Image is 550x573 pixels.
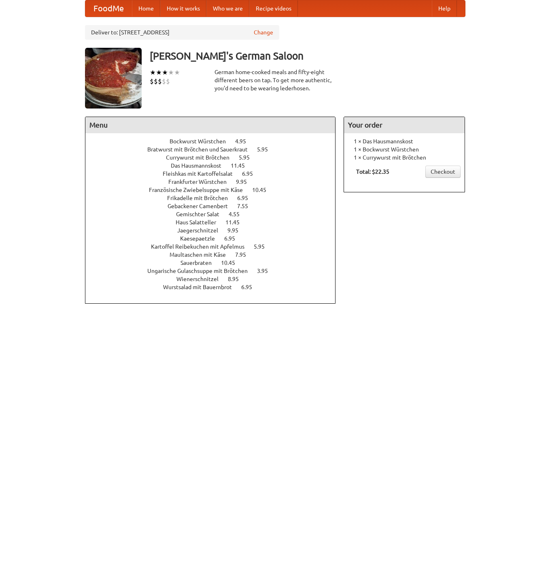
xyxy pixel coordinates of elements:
span: Bratwurst mit Brötchen und Sauerkraut [147,146,256,153]
span: Kartoffel Reibekuchen mit Apfelmus [151,243,253,250]
span: Das Hausmannskost [171,162,229,169]
li: $ [158,77,162,86]
a: Who we are [206,0,249,17]
a: Gebackener Camenbert 7.55 [168,203,263,209]
li: ★ [156,68,162,77]
span: 4.95 [235,138,254,145]
span: Bockwurst Würstchen [170,138,234,145]
li: $ [166,77,170,86]
span: Gemischter Salat [176,211,227,217]
span: Jaegerschnitzel [177,227,226,234]
a: Jaegerschnitzel 9.95 [177,227,253,234]
a: FoodMe [85,0,132,17]
a: Checkout [425,166,461,178]
span: 6.95 [242,170,261,177]
span: 11.45 [225,219,248,226]
a: Frankfurter Würstchen 9.95 [168,179,262,185]
span: Gebackener Camenbert [168,203,236,209]
a: How it works [160,0,206,17]
span: Ungarische Gulaschsuppe mit Brötchen [147,268,256,274]
li: $ [162,77,166,86]
a: Kaesepaetzle 6.95 [180,235,250,242]
a: Currywurst mit Brötchen 5.95 [166,154,265,161]
span: 4.55 [229,211,248,217]
span: 9.95 [236,179,255,185]
span: Französische Zwiebelsuppe mit Käse [149,187,251,193]
span: 8.95 [228,276,247,282]
a: Help [432,0,457,17]
li: ★ [162,68,168,77]
a: Wienerschnitzel 8.95 [176,276,254,282]
span: Haus Salatteller [176,219,224,226]
a: Fleishkas mit Kartoffelsalat 6.95 [163,170,268,177]
span: 10.45 [221,260,243,266]
span: Frikadelle mit Brötchen [167,195,236,201]
a: Französische Zwiebelsuppe mit Käse 10.45 [149,187,281,193]
span: Currywurst mit Brötchen [166,154,238,161]
div: Deliver to: [STREET_ADDRESS] [85,25,279,40]
a: Bockwurst Würstchen 4.95 [170,138,261,145]
a: Ungarische Gulaschsuppe mit Brötchen 3.95 [147,268,283,274]
h3: [PERSON_NAME]'s German Saloon [150,48,465,64]
li: 1 × Currywurst mit Brötchen [348,153,461,162]
span: 7.95 [235,251,254,258]
span: 9.95 [227,227,246,234]
span: 6.95 [241,284,260,290]
a: Change [254,28,273,36]
span: Frankfurter Würstchen [168,179,235,185]
li: $ [154,77,158,86]
li: ★ [150,68,156,77]
a: Maultaschen mit Käse 7.95 [170,251,261,258]
span: 5.95 [239,154,258,161]
img: angular.jpg [85,48,142,109]
li: ★ [168,68,174,77]
li: $ [150,77,154,86]
li: 1 × Das Hausmannskost [348,137,461,145]
h4: Your order [344,117,465,133]
a: Wurstsalad mit Bauernbrot 6.95 [163,284,267,290]
span: Kaesepaetzle [180,235,223,242]
a: Kartoffel Reibekuchen mit Apfelmus 5.95 [151,243,280,250]
span: Wurstsalad mit Bauernbrot [163,284,240,290]
a: Home [132,0,160,17]
a: Gemischter Salat 4.55 [176,211,255,217]
a: Sauerbraten 10.45 [181,260,250,266]
span: Fleishkas mit Kartoffelsalat [163,170,241,177]
span: 7.55 [237,203,256,209]
div: German home-cooked meals and fifty-eight different beers on tap. To get more authentic, you'd nee... [214,68,336,92]
b: Total: $22.35 [356,168,389,175]
span: 3.95 [257,268,276,274]
a: Das Hausmannskost 11.45 [171,162,260,169]
span: Wienerschnitzel [176,276,227,282]
li: 1 × Bockwurst Würstchen [348,145,461,153]
a: Recipe videos [249,0,298,17]
span: 10.45 [252,187,274,193]
span: Sauerbraten [181,260,220,266]
h4: Menu [85,117,336,133]
a: Bratwurst mit Brötchen und Sauerkraut 5.95 [147,146,283,153]
span: 11.45 [231,162,253,169]
span: 5.95 [254,243,273,250]
a: Frikadelle mit Brötchen 6.95 [167,195,263,201]
span: 6.95 [224,235,243,242]
span: 5.95 [257,146,276,153]
span: Maultaschen mit Käse [170,251,234,258]
li: ★ [174,68,180,77]
span: 6.95 [237,195,256,201]
a: Haus Salatteller 11.45 [176,219,255,226]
